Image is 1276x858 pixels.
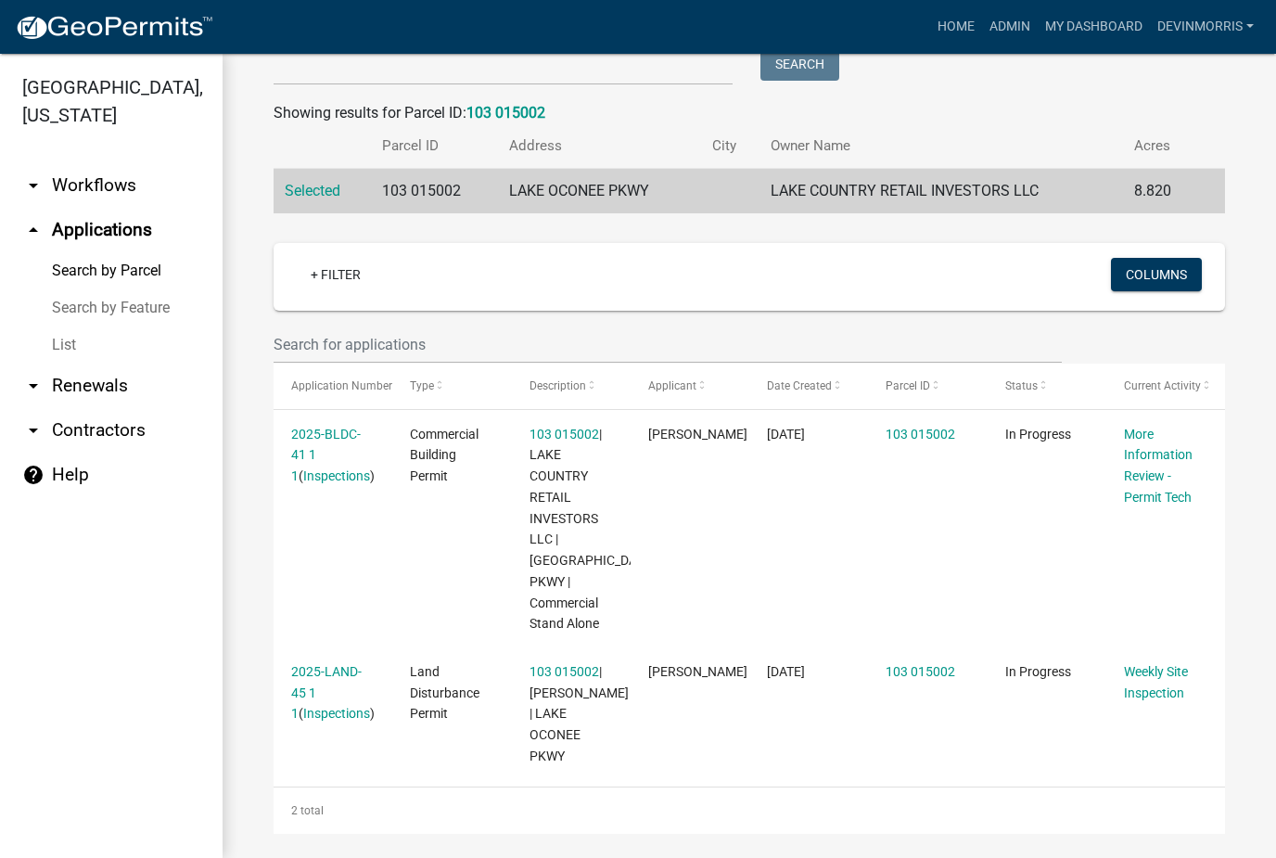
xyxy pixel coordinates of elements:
span: Commercial Building Permit [410,427,478,484]
i: arrow_drop_up [22,219,45,241]
div: 2 total [274,788,1225,834]
button: Search [760,47,839,81]
a: Devinmorris [1150,9,1261,45]
a: 103 015002 [886,427,955,442]
a: 2025-LAND-45 1 1 [291,664,362,722]
div: ( ) [291,661,375,724]
button: Columns [1111,258,1202,291]
span: Katherine Samford [648,427,747,442]
datatable-header-cell: Type [392,364,511,408]
th: Address [498,124,701,168]
i: help [22,464,45,486]
a: 103 015002 [530,664,599,679]
i: arrow_drop_down [22,375,45,397]
datatable-header-cell: Status [988,364,1106,408]
input: Search for applications [274,326,1062,364]
span: Description [530,379,586,392]
td: LAKE COUNTRY RETAIL INVESTORS LLC [759,169,1123,214]
a: 103 015002 [466,104,545,122]
datatable-header-cell: Applicant [631,364,749,408]
th: City [701,124,759,168]
a: + Filter [296,258,376,291]
datatable-header-cell: Date Created [749,364,868,408]
a: More Information Review - Permit Tech [1124,427,1193,505]
span: 103 015002 | Tyler Budd | LAKE OCONEE PKWY [530,664,629,763]
span: In Progress [1005,427,1071,442]
a: Inspections [303,706,370,721]
span: Date Created [767,379,832,392]
th: Acres [1123,124,1197,168]
a: My Dashboard [1038,9,1150,45]
span: Applicant [648,379,696,392]
a: Inspections [303,468,370,483]
th: Owner Name [759,124,1123,168]
span: Status [1005,379,1038,392]
span: In Progress [1005,664,1071,679]
span: 103 015002 | LAKE COUNTRY RETAIL INVESTORS LLC | LAKE OCONEE PKWY | Commercial Stand Alone [530,427,655,632]
td: LAKE OCONEE PKWY [498,169,701,214]
i: arrow_drop_down [22,174,45,197]
span: Parcel ID [886,379,930,392]
a: 103 015002 [530,427,599,442]
div: Showing results for Parcel ID: [274,102,1225,124]
datatable-header-cell: Description [512,364,631,408]
span: 07/10/2025 [767,664,805,679]
span: Application Number [291,379,392,392]
th: Parcel ID [371,124,498,168]
a: 103 015002 [886,664,955,679]
span: 08/29/2025 [767,427,805,442]
a: Weekly Site Inspection [1124,664,1188,700]
a: Selected [285,182,340,199]
div: ( ) [291,424,375,487]
i: arrow_drop_down [22,419,45,442]
td: 103 015002 [371,169,498,214]
span: Land Disturbance Permit [410,664,479,722]
datatable-header-cell: Parcel ID [868,364,987,408]
a: Admin [982,9,1038,45]
datatable-header-cell: Current Activity [1106,364,1225,408]
span: Type [410,379,434,392]
datatable-header-cell: Application Number [274,364,392,408]
a: Home [930,9,982,45]
td: 8.820 [1123,169,1197,214]
span: Current Activity [1124,379,1201,392]
a: 2025-BLDC-41 1 1 [291,427,361,484]
span: Greg Tolan [648,664,747,679]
